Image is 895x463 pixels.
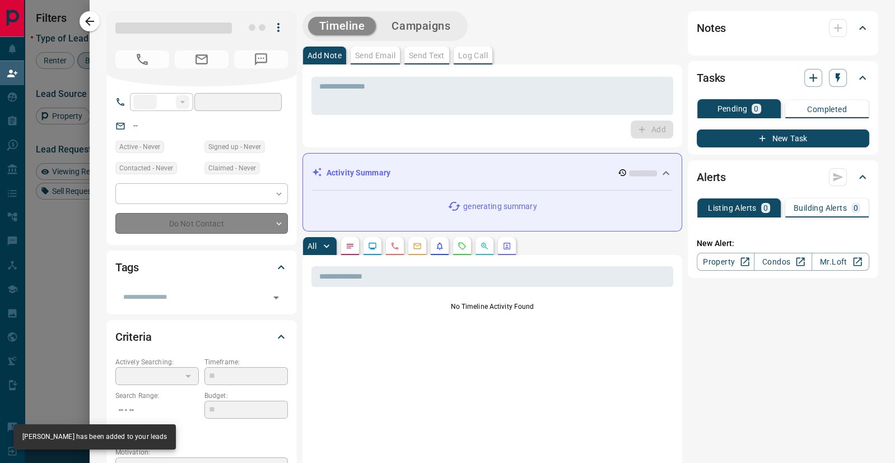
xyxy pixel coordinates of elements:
div: Alerts [697,164,869,191]
p: Actively Searching: [115,357,199,367]
div: Activity Summary [312,163,673,183]
p: New Alert: [697,238,869,249]
h2: Alerts [697,168,726,186]
span: No Number [115,50,169,68]
p: 0 [754,105,758,113]
p: Budget: [204,391,288,401]
svg: Emails [413,242,422,251]
div: Do Not Contact [115,213,288,234]
span: No Number [234,50,288,68]
button: New Task [697,129,869,147]
a: Condos [754,253,812,271]
h2: Tags [115,258,139,276]
p: Areas Searched: [115,425,288,435]
span: Claimed - Never [208,163,256,174]
p: Completed [807,105,847,113]
p: -- - -- [115,401,199,419]
p: Add Note [307,52,342,59]
p: Motivation: [115,447,288,457]
p: generating summary [463,201,537,212]
h2: Criteria [115,328,152,346]
button: Timeline [308,17,376,35]
span: Signed up - Never [208,141,261,152]
p: Timeframe: [204,357,288,367]
div: Tags [115,254,288,281]
button: Campaigns [380,17,462,35]
p: Listing Alerts [708,204,757,212]
button: Open [268,290,284,305]
p: Building Alerts [794,204,847,212]
svg: Calls [390,242,399,251]
p: No Timeline Activity Found [311,302,673,312]
a: Property [697,253,754,271]
svg: Notes [346,242,355,251]
svg: Lead Browsing Activity [368,242,377,251]
div: Notes [697,15,869,41]
p: 0 [763,204,768,212]
div: Criteria [115,323,288,350]
div: [PERSON_NAME] has been added to your leads [22,428,167,446]
span: Contacted - Never [119,163,173,174]
div: Tasks [697,64,869,91]
span: No Email [175,50,229,68]
svg: Opportunities [480,242,489,251]
p: Pending [717,105,747,113]
p: Search Range: [115,391,199,401]
p: 0 [854,204,858,212]
a: Mr.Loft [812,253,869,271]
p: Activity Summary [327,167,390,179]
span: Active - Never [119,141,160,152]
svg: Requests [458,242,467,251]
svg: Listing Alerts [435,242,444,251]
a: -- [133,121,138,130]
h2: Tasks [697,69,725,87]
p: All [307,242,316,250]
h2: Notes [697,19,726,37]
svg: Agent Actions [502,242,511,251]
